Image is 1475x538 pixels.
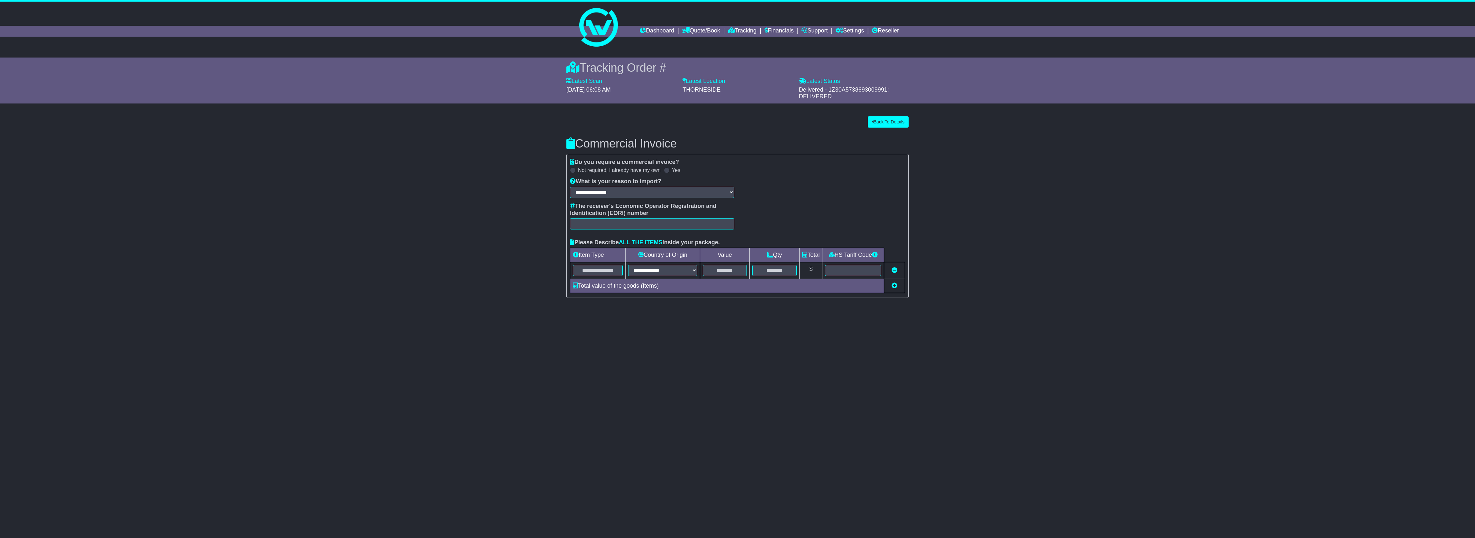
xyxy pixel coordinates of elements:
[570,282,878,290] div: Total value of the goods ( Items)
[626,248,700,262] td: Country of Origin
[570,203,734,217] label: The receiver's Economic Operator Registration and Identification (EORI) number
[570,159,679,166] label: Do you require a commercial invoice?
[799,86,889,100] span: Delivered - 1Z30A5738693009991: DELIVERED
[836,26,864,37] a: Settings
[683,78,725,85] label: Latest Location
[728,26,756,37] a: Tracking
[799,78,840,85] label: Latest Status
[570,239,720,246] label: Please Describe inside your package.
[822,248,884,262] td: HS Tariff Code
[800,248,822,262] td: Total
[570,178,661,185] label: What is your reason to import?
[800,262,822,279] td: $
[640,26,674,37] a: Dashboard
[700,248,750,262] td: Value
[802,26,828,37] a: Support
[570,248,626,262] td: Item Type
[683,86,720,93] span: THORNESIDE
[566,78,602,85] label: Latest Scan
[868,116,909,128] button: Back To Details
[619,239,663,246] span: ALL THE ITEMS
[682,26,720,37] a: Quote/Book
[566,137,909,150] h3: Commercial Invoice
[566,61,909,75] div: Tracking Order #
[578,167,661,173] label: Not required, I already have my own
[566,86,611,93] span: [DATE] 06:08 AM
[750,248,800,262] td: Qty
[892,267,897,273] a: Remove this item
[672,167,680,173] label: Yes
[765,26,794,37] a: Financials
[892,282,897,289] a: Add new item
[872,26,899,37] a: Reseller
